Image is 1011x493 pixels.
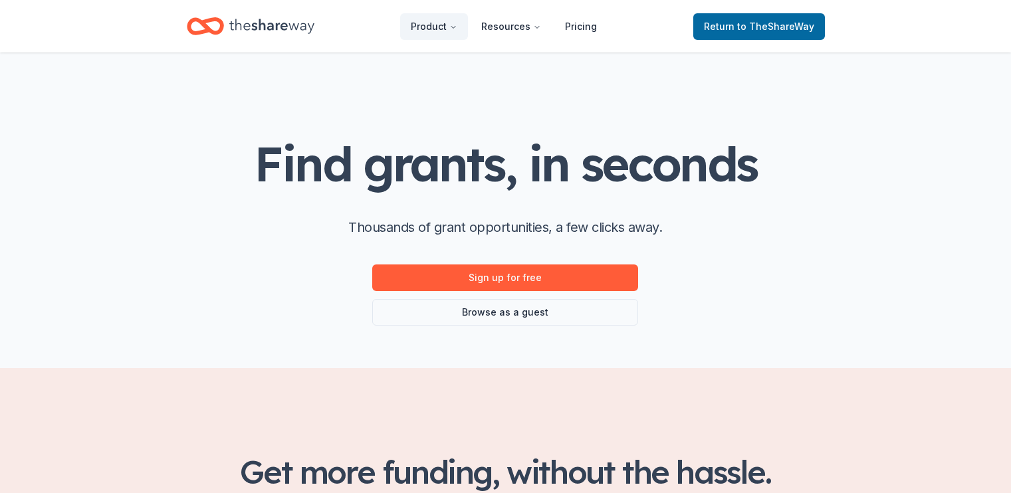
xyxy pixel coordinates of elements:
button: Resources [471,13,552,40]
a: Browse as a guest [372,299,638,326]
h2: Get more funding, without the hassle. [187,453,825,490]
nav: Main [400,11,608,42]
h1: Find grants, in seconds [254,138,756,190]
p: Thousands of grant opportunities, a few clicks away. [348,217,662,238]
button: Product [400,13,468,40]
a: Pricing [554,13,608,40]
span: Return [704,19,814,35]
a: Home [187,11,314,42]
a: Sign up for free [372,264,638,291]
a: Returnto TheShareWay [693,13,825,40]
span: to TheShareWay [737,21,814,32]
